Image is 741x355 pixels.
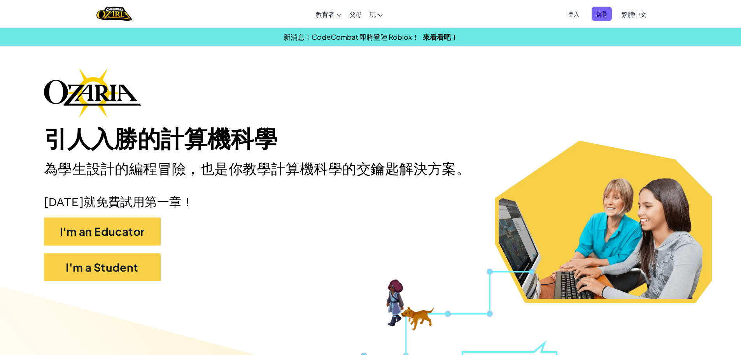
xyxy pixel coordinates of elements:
a: 繁體中文 [618,4,650,25]
a: 玩 [366,4,387,25]
img: Home [96,6,133,22]
span: 教育者 [316,10,335,18]
button: 註冊 [592,7,612,21]
span: 繁體中文 [622,10,646,18]
a: 教育者 [312,4,345,25]
h1: 引人入勝的計算機科學 [44,125,697,154]
span: 玩 [370,10,376,18]
p: [DATE]就免費試用第一章！ [44,194,697,210]
a: 來看看吧！ [423,32,458,41]
button: I'm a Student [44,253,161,281]
span: 新消息！CodeCombat 即將登陸 Roblox！ [284,32,419,41]
button: 登入 [564,7,584,21]
button: I'm an Educator [44,217,161,245]
a: 父母 [345,4,366,25]
img: Ozaria branding logo [44,68,141,118]
h2: 為學生設計的編程冒險，也是你教學計算機科學的交鑰匙解決方案。 [44,159,482,178]
a: Ozaria by CodeCombat logo [96,6,133,22]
